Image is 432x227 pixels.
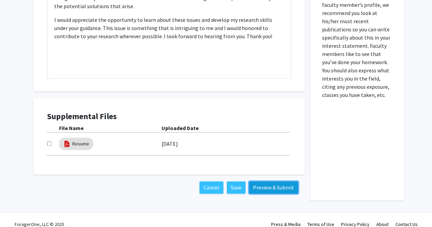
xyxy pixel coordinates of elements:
[5,196,29,222] iframe: Chat
[162,125,199,131] b: Uploaded Date
[59,125,84,131] b: File Name
[249,181,298,194] button: Preview & Submit
[54,16,272,40] span: I would appreciate the opportunity to learn about these issues and develop my research skills und...
[72,140,89,147] a: Resume
[227,181,246,194] button: Save
[63,140,71,147] img: pdf_icon.png
[47,112,291,122] h4: Supplemental Files
[162,138,178,150] label: [DATE]
[199,181,223,194] button: Cancel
